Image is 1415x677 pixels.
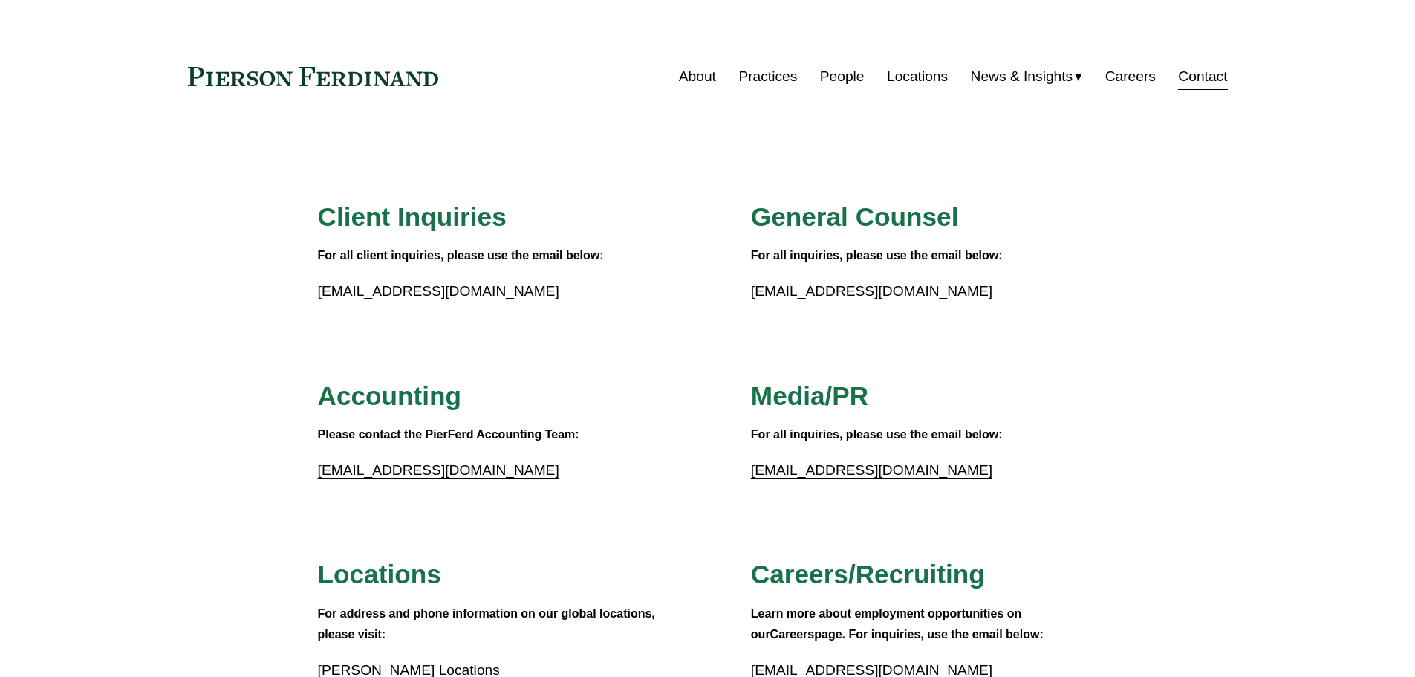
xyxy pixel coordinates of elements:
[751,607,1025,641] strong: Learn more about employment opportunities on our
[751,428,1003,441] strong: For all inquiries, please use the email below:
[751,202,959,231] span: General Counsel
[318,381,462,410] span: Accounting
[820,62,865,91] a: People
[318,462,559,478] a: [EMAIL_ADDRESS][DOMAIN_NAME]
[751,462,992,478] a: [EMAIL_ADDRESS][DOMAIN_NAME]
[971,62,1083,91] a: folder dropdown
[318,607,659,641] strong: For address and phone information on our global locations, please visit:
[770,628,815,641] a: Careers
[318,428,579,441] strong: Please contact the PierFerd Accounting Team:
[751,560,985,589] span: Careers/Recruiting
[751,283,992,299] a: [EMAIL_ADDRESS][DOMAIN_NAME]
[679,62,716,91] a: About
[318,249,604,262] strong: For all client inquiries, please use the email below:
[887,62,948,91] a: Locations
[1105,62,1156,91] a: Careers
[318,283,559,299] a: [EMAIL_ADDRESS][DOMAIN_NAME]
[971,64,1073,90] span: News & Insights
[1178,62,1227,91] a: Contact
[751,249,1003,262] strong: For all inquiries, please use the email below:
[318,202,507,231] span: Client Inquiries
[751,381,868,410] span: Media/PR
[814,628,1044,641] strong: page. For inquiries, use the email below:
[738,62,797,91] a: Practices
[318,560,441,589] span: Locations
